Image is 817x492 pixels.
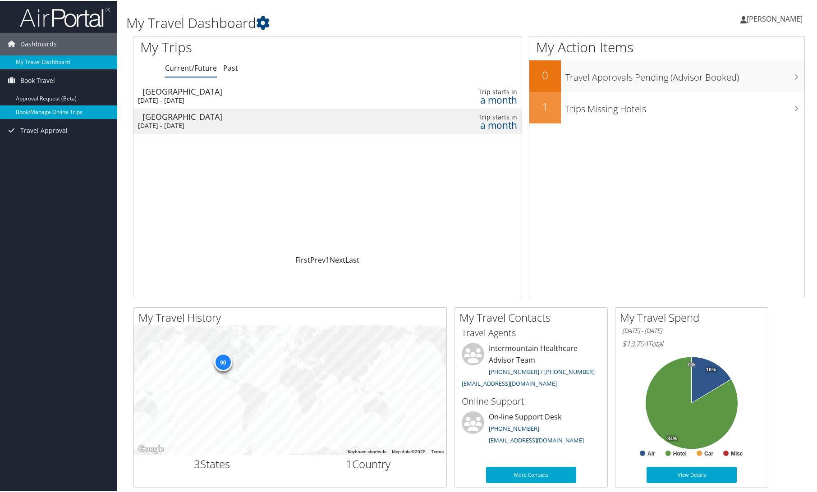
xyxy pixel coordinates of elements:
[138,309,446,324] h2: My Travel History
[731,450,743,456] text: Misc
[489,435,584,443] a: [EMAIL_ADDRESS][DOMAIN_NAME]
[457,410,605,447] li: On-line Support Desk
[647,466,737,482] a: View Details
[620,309,768,324] h2: My Travel Spend
[706,366,716,372] tspan: 16%
[565,66,804,83] h3: Travel Approvals Pending (Advisor Booked)
[647,450,655,456] text: Air
[673,450,687,456] text: Hotel
[747,13,803,23] span: [PERSON_NAME]
[326,254,330,264] a: 1
[622,326,761,334] h6: [DATE] - [DATE]
[486,466,576,482] a: More Contacts
[295,254,310,264] a: First
[345,254,359,264] a: Last
[622,338,648,348] span: $13,704
[297,456,440,471] h2: Country
[688,361,695,367] tspan: 0%
[431,448,444,453] a: Terms (opens in new tab)
[529,91,804,123] a: 1Trips Missing Hotels
[462,378,557,387] a: [EMAIL_ADDRESS][DOMAIN_NAME]
[392,448,426,453] span: Map data ©2025
[431,87,517,95] div: Trip starts in
[20,32,57,55] span: Dashboards
[136,442,166,454] img: Google
[223,62,238,72] a: Past
[529,67,561,82] h2: 0
[529,59,804,91] a: 0Travel Approvals Pending (Advisor Booked)
[140,37,353,56] h1: My Trips
[310,254,326,264] a: Prev
[141,456,284,471] h2: States
[136,442,166,454] a: Open this area in Google Maps (opens a new window)
[20,68,55,91] span: Book Travel
[740,5,812,32] a: [PERSON_NAME]
[165,62,217,72] a: Current/Future
[704,450,713,456] text: Car
[431,112,517,120] div: Trip starts in
[529,37,804,56] h1: My Action Items
[330,254,345,264] a: Next
[431,95,517,103] div: a month
[214,352,232,370] div: 90
[462,326,601,338] h3: Travel Agents
[20,6,110,27] img: airportal-logo.png
[565,97,804,114] h3: Trips Missing Hotels
[138,96,381,104] div: [DATE] - [DATE]
[459,309,607,324] h2: My Travel Contacts
[462,394,601,407] h3: Online Support
[489,367,595,375] a: [PHONE_NUMBER] / [PHONE_NUMBER]
[126,13,583,32] h1: My Travel Dashboard
[457,342,605,390] li: Intermountain Healthcare Advisor Team
[431,120,517,128] div: a month
[142,87,386,95] div: [GEOGRAPHIC_DATA]
[489,424,539,432] a: [PHONE_NUMBER]
[348,448,386,454] button: Keyboard shortcuts
[142,112,386,120] div: [GEOGRAPHIC_DATA]
[667,435,677,441] tspan: 84%
[20,118,68,141] span: Travel Approval
[346,456,352,470] span: 1
[194,456,200,470] span: 3
[622,338,761,348] h6: Total
[138,121,381,129] div: [DATE] - [DATE]
[529,98,561,114] h2: 1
